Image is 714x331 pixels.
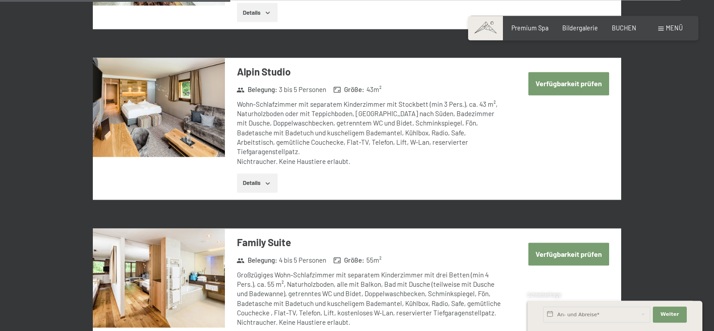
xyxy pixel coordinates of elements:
[333,256,365,265] strong: Größe :
[237,3,278,22] button: Details
[93,228,225,327] img: mss_renderimg.php
[511,24,548,32] a: Premium Spa
[528,243,609,265] button: Verfügbarkeit prüfen
[237,65,502,79] h3: Alpin Studio
[237,270,502,327] div: Großzügiges Wohn-Schlafzimmer mit separatem Kinderzimmer mit drei Betten (min 4 Pers.), ca. 55 m²...
[93,58,225,157] img: mss_renderimg.php
[237,100,502,166] div: Wohn-Schlafzimmer mit separatem Kinderzimmer mit Stockbett (min 3 Pers.), ca. 43 m², Naturholzbod...
[527,292,561,297] span: Schnellanfrage
[279,85,326,94] span: 3 bis 5 Personen
[366,85,382,94] span: 43 m²
[366,256,382,265] span: 55 m²
[528,72,609,95] button: Verfügbarkeit prüfen
[237,85,277,94] strong: Belegung :
[612,24,636,32] a: BUCHEN
[237,256,277,265] strong: Belegung :
[653,306,687,323] button: Weiter
[660,311,679,318] span: Weiter
[562,24,598,32] a: Bildergalerie
[237,173,278,193] button: Details
[333,85,365,94] strong: Größe :
[279,256,326,265] span: 4 bis 5 Personen
[237,235,502,249] h3: Family Suite
[666,24,683,32] span: Menü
